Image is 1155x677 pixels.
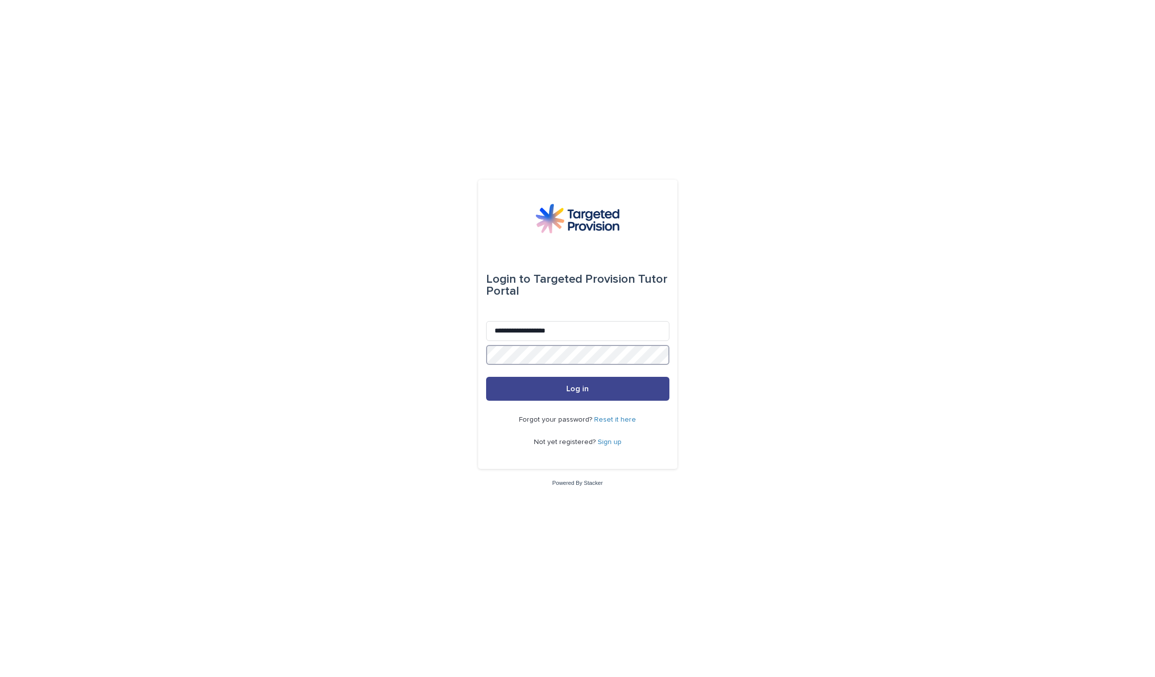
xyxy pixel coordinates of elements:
a: Powered By Stacker [552,480,603,486]
span: Not yet registered? [534,439,598,446]
span: Login to [486,273,530,285]
div: Targeted Provision Tutor Portal [486,265,669,305]
a: Sign up [598,439,622,446]
a: Reset it here [594,416,636,423]
button: Log in [486,377,669,401]
span: Log in [566,385,589,393]
span: Forgot your password? [519,416,594,423]
img: M5nRWzHhSzIhMunXDL62 [535,204,619,233]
